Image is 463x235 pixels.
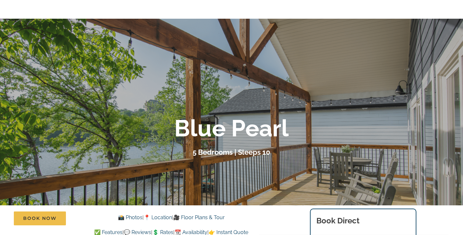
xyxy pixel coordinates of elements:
span: Book Now [23,216,57,221]
h3: 5 Bedrooms | Sleeps 10 [193,148,270,156]
a: Book Now [14,211,66,225]
b: Blue Pearl [174,114,289,142]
